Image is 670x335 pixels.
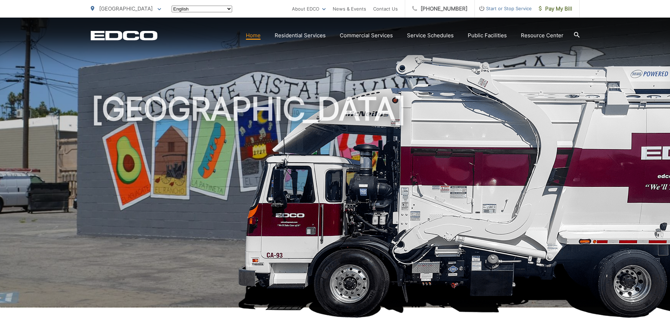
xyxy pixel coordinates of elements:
[99,5,153,12] span: [GEOGRAPHIC_DATA]
[91,31,158,40] a: EDCD logo. Return to the homepage.
[521,31,563,40] a: Resource Center
[91,91,580,314] h1: [GEOGRAPHIC_DATA]
[373,5,398,13] a: Contact Us
[340,31,393,40] a: Commercial Services
[333,5,366,13] a: News & Events
[172,6,232,12] select: Select a language
[275,31,326,40] a: Residential Services
[468,31,507,40] a: Public Facilities
[407,31,454,40] a: Service Schedules
[292,5,326,13] a: About EDCO
[246,31,261,40] a: Home
[539,5,572,13] span: Pay My Bill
